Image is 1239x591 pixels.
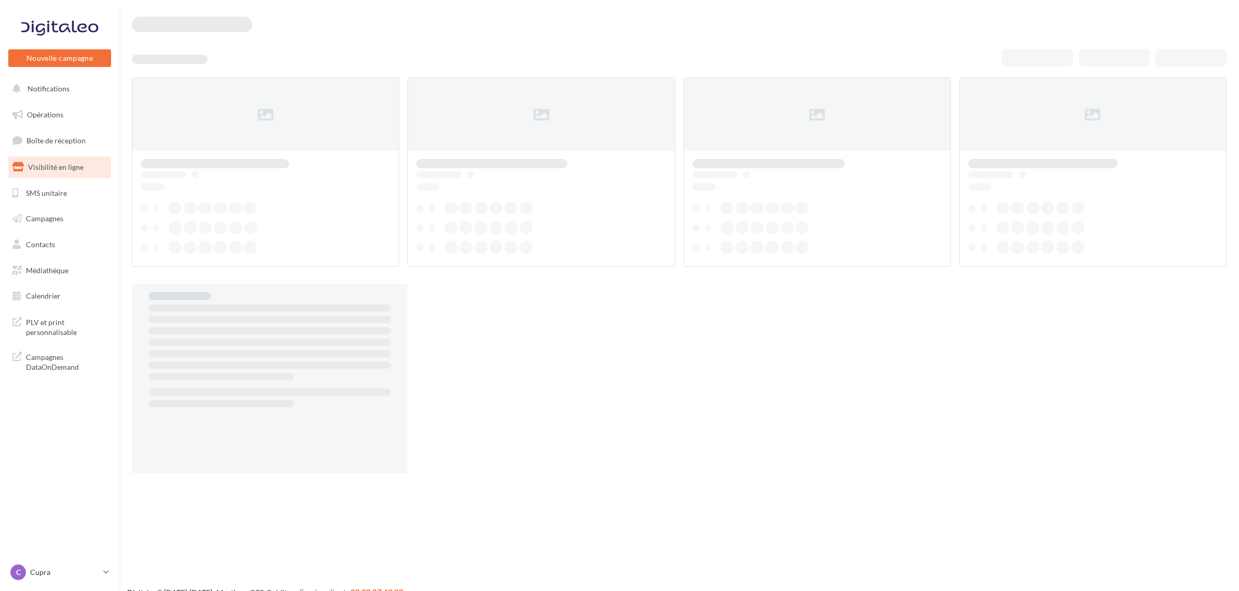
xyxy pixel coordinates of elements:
[6,285,113,307] a: Calendrier
[26,315,107,338] span: PLV et print personnalisable
[30,567,99,577] p: Cupra
[26,136,86,145] span: Boîte de réception
[6,234,113,256] a: Contacts
[6,182,113,204] a: SMS unitaire
[28,84,70,93] span: Notifications
[6,311,113,342] a: PLV et print personnalisable
[16,567,21,577] span: C
[26,188,67,197] span: SMS unitaire
[27,110,63,119] span: Opérations
[6,260,113,281] a: Médiathèque
[28,163,84,171] span: Visibilité en ligne
[26,291,61,300] span: Calendrier
[26,350,107,372] span: Campagnes DataOnDemand
[8,49,111,67] button: Nouvelle campagne
[6,78,109,100] button: Notifications
[26,240,55,249] span: Contacts
[6,346,113,377] a: Campagnes DataOnDemand
[6,156,113,178] a: Visibilité en ligne
[26,214,63,223] span: Campagnes
[6,208,113,230] a: Campagnes
[6,129,113,152] a: Boîte de réception
[6,104,113,126] a: Opérations
[26,266,69,275] span: Médiathèque
[8,562,111,582] a: C Cupra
